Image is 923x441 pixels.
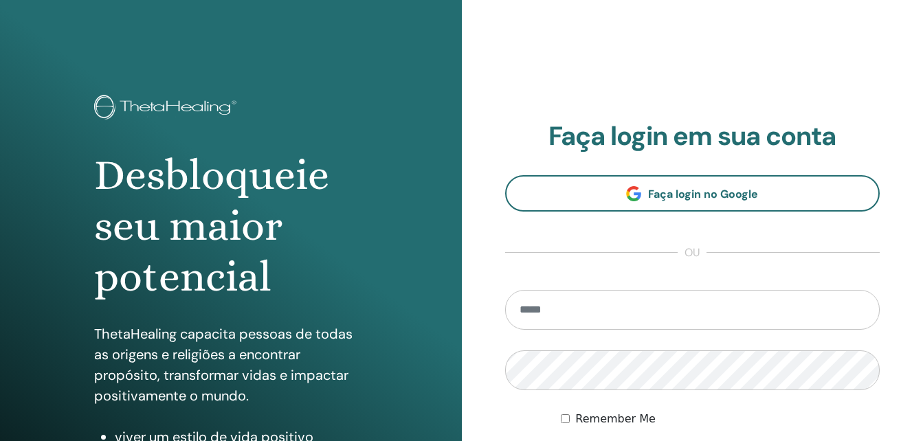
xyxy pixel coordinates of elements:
p: ThetaHealing capacita pessoas de todas as origens e religiões a encontrar propósito, transformar ... [94,324,368,406]
label: Remember Me [575,411,656,427]
h1: Desbloqueie seu maior potencial [94,150,368,303]
span: ou [678,245,707,261]
a: Faça login no Google [505,175,880,212]
span: Faça login no Google [648,187,758,201]
h2: Faça login em sua conta [505,121,880,152]
div: Keep me authenticated indefinitely or until I manually logout [561,411,880,427]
